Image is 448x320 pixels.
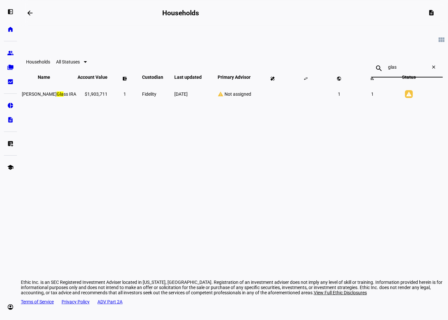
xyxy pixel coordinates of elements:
[438,36,445,44] mat-icon: view_module
[397,75,421,80] span: Status
[4,23,17,36] a: home
[21,299,54,304] a: Terms of Service
[56,59,80,64] span: All Statuses
[78,75,108,80] span: Account Value
[371,64,387,72] mat-icon: search
[7,64,14,71] eth-mat-symbol: folder_copy
[77,82,108,106] td: $1,903,711
[22,91,76,97] span: Michael <mark>Gla</mark>ss IRA
[4,61,17,74] a: folder_copy
[427,64,443,72] mat-icon: close
[7,26,14,33] eth-mat-symbol: home
[338,91,340,97] span: 1
[7,117,14,123] eth-mat-symbol: description
[7,140,14,147] eth-mat-symbol: list_alt_add
[7,50,14,56] eth-mat-symbol: group
[7,8,14,15] eth-mat-symbol: left_panel_open
[97,299,123,304] a: ADV Part 2A
[21,280,448,295] div: Ethic Inc. is an SEC Registered Investment Adviser located in [US_STATE], [GEOGRAPHIC_DATA]. Regi...
[213,75,255,80] span: Primary Advisor
[388,64,426,70] input: Search
[314,290,367,295] span: View Full Ethic Disclosures
[57,91,64,97] mark: Gla
[62,299,90,304] a: Privacy Policy
[213,91,255,97] div: Not assigned
[217,91,225,97] mat-icon: warning
[4,113,17,126] a: description
[174,91,188,97] span: [DATE]
[7,164,14,171] eth-mat-symbol: school
[142,75,173,80] span: Custodian
[428,9,435,16] mat-icon: description
[7,102,14,109] eth-mat-symbol: pie_chart
[405,90,413,98] mat-icon: warning
[26,9,34,17] mat-icon: arrow_backwards
[7,304,14,310] eth-mat-symbol: account_circle
[142,91,156,97] span: Fidelity
[4,99,17,112] a: pie_chart
[123,91,126,97] span: 1
[4,47,17,60] a: group
[4,75,17,88] a: bid_landscape
[174,75,211,80] span: Last updated
[7,78,14,85] eth-mat-symbol: bid_landscape
[371,91,374,97] span: 1
[162,9,199,17] h2: Households
[26,59,50,64] eth-data-table-title: Households
[38,75,60,80] span: Name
